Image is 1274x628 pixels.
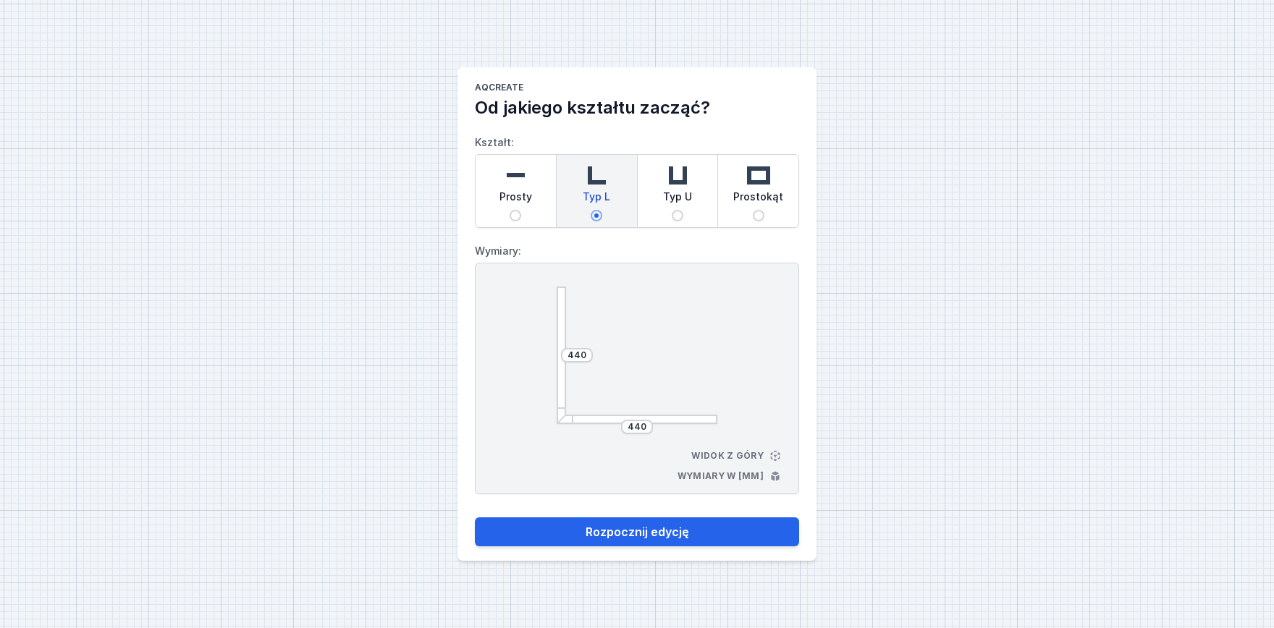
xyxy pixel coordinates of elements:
input: Typ U [672,210,683,221]
input: Wymiar [mm] [625,421,649,433]
label: Kształt: [475,131,799,228]
input: Prosty [510,210,521,221]
input: Prostokąt [753,210,764,221]
img: l-shaped.svg [582,161,611,190]
span: Prostokąt [733,190,783,210]
button: Rozpocznij edycję [475,517,799,546]
label: Wymiary: [475,239,799,263]
span: Typ L [583,190,610,210]
span: Prosty [499,190,532,210]
input: Typ L [591,210,602,221]
input: Wymiar [mm] [565,349,589,361]
span: Typ U [663,190,692,210]
h1: AQcreate [475,82,799,96]
img: straight.svg [501,161,530,190]
img: rectangle.svg [744,161,773,190]
h2: Od jakiego kształtu zacząć? [475,96,799,119]
img: u-shaped.svg [663,161,692,190]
